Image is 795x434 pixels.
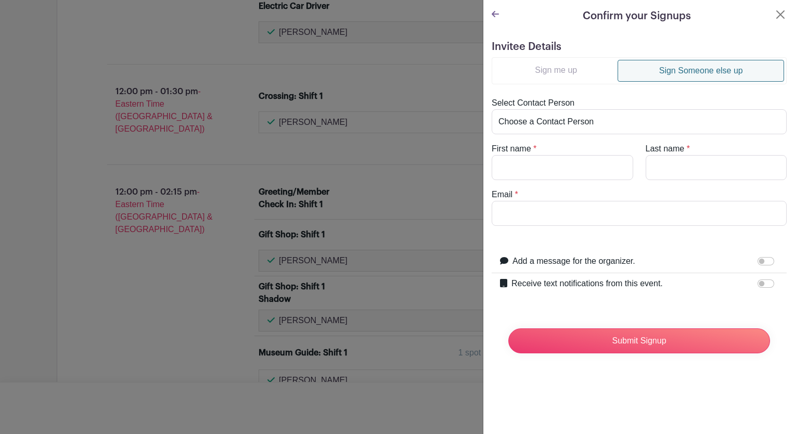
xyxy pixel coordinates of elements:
button: Close [774,8,787,21]
label: Receive text notifications from this event. [511,277,663,290]
label: Add a message for the organizer. [512,255,635,267]
a: Sign Someone else up [618,60,784,82]
h5: Invitee Details [492,41,787,53]
input: Submit Signup [508,328,770,353]
label: First name [492,143,531,155]
label: Select Contact Person [492,97,574,109]
h5: Confirm your Signups [583,8,691,24]
label: Last name [646,143,685,155]
label: Email [492,188,512,201]
a: Sign me up [494,60,618,81]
